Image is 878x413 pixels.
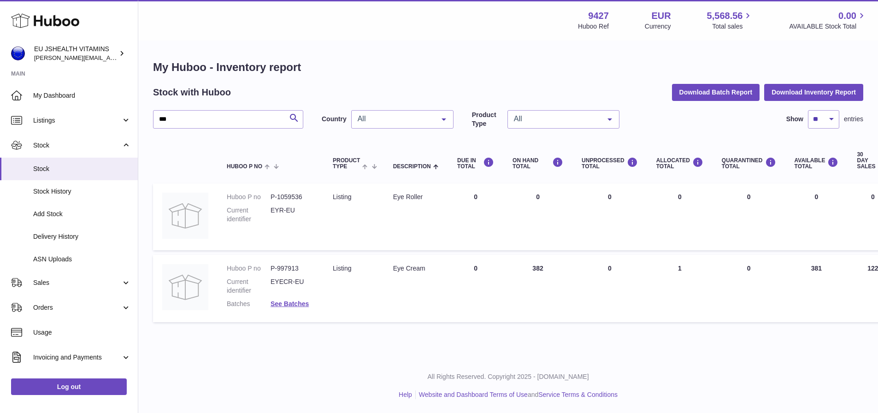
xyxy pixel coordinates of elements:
[764,84,863,100] button: Download Inventory Report
[271,206,314,224] dd: EYR-EU
[647,183,713,250] td: 0
[416,390,618,399] li: and
[227,277,271,295] dt: Current identifier
[33,278,121,287] span: Sales
[747,265,751,272] span: 0
[785,255,848,322] td: 381
[271,277,314,295] dd: EYECR-EU
[227,264,271,273] dt: Huboo P no
[419,391,528,398] a: Website and Dashboard Terms of Use
[333,193,351,201] span: listing
[786,115,803,124] label: Show
[503,183,572,250] td: 0
[11,47,25,60] img: laura@jessicasepel.com
[647,255,713,322] td: 1
[838,10,856,22] span: 0.00
[33,232,131,241] span: Delivery History
[393,193,439,201] div: Eye Roller
[712,22,753,31] span: Total sales
[722,157,776,170] div: QUARANTINED Total
[271,300,309,307] a: See Batches
[656,157,703,170] div: ALLOCATED Total
[582,157,638,170] div: UNPROCESSED Total
[393,164,431,170] span: Description
[33,187,131,196] span: Stock History
[162,264,208,310] img: product image
[227,206,271,224] dt: Current identifier
[33,328,131,337] span: Usage
[538,391,618,398] a: Service Terms & Conditions
[645,22,671,31] div: Currency
[795,157,839,170] div: AVAILABLE Total
[457,157,494,170] div: DUE IN TOTAL
[33,303,121,312] span: Orders
[333,265,351,272] span: listing
[355,114,435,124] span: All
[448,255,503,322] td: 0
[322,115,347,124] label: Country
[153,60,863,75] h1: My Huboo - Inventory report
[747,193,751,201] span: 0
[393,264,439,273] div: Eye Cream
[33,141,121,150] span: Stock
[572,255,647,322] td: 0
[146,372,871,381] p: All Rights Reserved. Copyright 2025 - [DOMAIN_NAME]
[227,193,271,201] dt: Huboo P no
[271,193,314,201] dd: P-1059536
[34,45,117,62] div: EU JSHEALTH VITAMINS
[227,300,271,308] dt: Batches
[399,391,412,398] a: Help
[707,10,743,22] span: 5,568.56
[34,54,185,61] span: [PERSON_NAME][EMAIL_ADDRESS][DOMAIN_NAME]
[672,84,760,100] button: Download Batch Report
[789,10,867,31] a: 0.00 AVAILABLE Stock Total
[33,353,121,362] span: Invoicing and Payments
[33,255,131,264] span: ASN Uploads
[512,114,601,124] span: All
[33,91,131,100] span: My Dashboard
[448,183,503,250] td: 0
[844,115,863,124] span: entries
[789,22,867,31] span: AVAILABLE Stock Total
[578,22,609,31] div: Huboo Ref
[33,116,121,125] span: Listings
[271,264,314,273] dd: P-997913
[33,210,131,218] span: Add Stock
[651,10,671,22] strong: EUR
[333,158,360,170] span: Product Type
[503,255,572,322] td: 382
[785,183,848,250] td: 0
[588,10,609,22] strong: 9427
[472,111,503,128] label: Product Type
[513,157,563,170] div: ON HAND Total
[227,164,262,170] span: Huboo P no
[153,86,231,99] h2: Stock with Huboo
[707,10,754,31] a: 5,568.56 Total sales
[11,378,127,395] a: Log out
[572,183,647,250] td: 0
[33,165,131,173] span: Stock
[162,193,208,239] img: product image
